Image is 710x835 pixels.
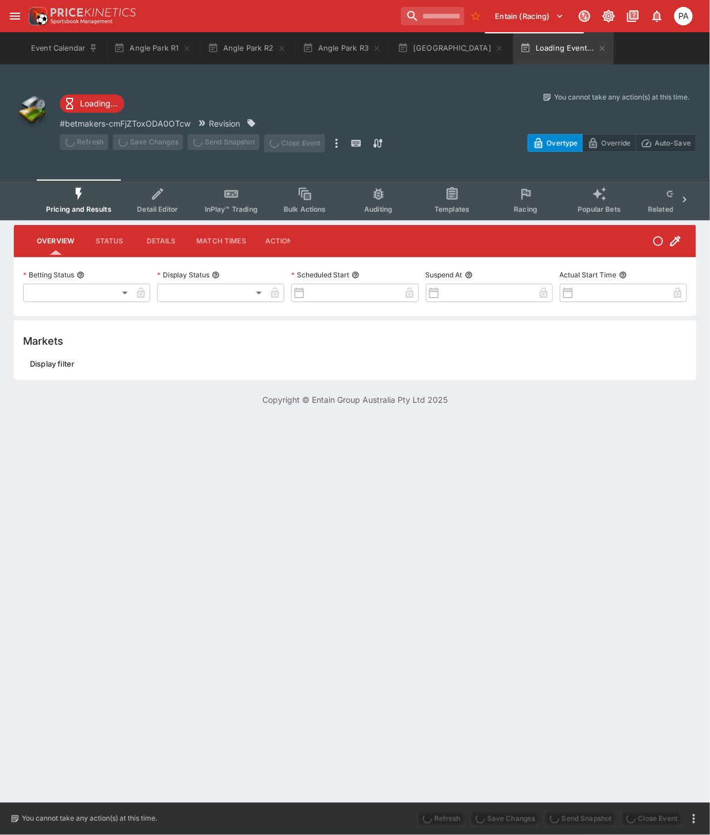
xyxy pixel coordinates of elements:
button: [GEOGRAPHIC_DATA] [391,32,511,64]
p: Auto-Save [655,137,691,149]
button: Overtype [528,134,583,152]
button: Display Status [212,271,220,279]
button: Angle Park R1 [107,32,198,64]
button: Display filter [23,354,81,373]
p: Overtype [547,137,578,149]
p: Copy To Clipboard [60,117,190,129]
span: Auditing [364,205,392,213]
span: Pricing and Results [46,205,112,213]
button: Loading Event... [513,32,614,64]
input: search [401,7,464,25]
span: Racing [514,205,537,213]
img: PriceKinetics [51,8,136,17]
button: No Bookmarks [467,7,485,25]
button: Overview [28,227,83,255]
button: Angle Park R3 [296,32,388,64]
img: PriceKinetics Logo [25,5,48,28]
button: more [330,134,343,152]
p: Display Status [157,270,209,280]
span: Bulk Actions [284,205,326,213]
h5: Markets [23,334,63,348]
img: Sportsbook Management [51,19,113,24]
button: Peter Addley [671,3,696,29]
button: Select Tenant [488,7,571,25]
p: You cannot take any action(s) at this time. [554,92,689,102]
button: Betting Status [77,271,85,279]
p: Actual Start Time [560,270,617,280]
p: Revision [209,117,240,129]
button: Status [83,227,135,255]
button: Notifications [647,6,667,26]
img: other.png [14,92,51,129]
button: Match Times [187,227,255,255]
button: more [687,812,701,826]
button: Details [135,227,187,255]
button: Angle Park R2 [201,32,293,64]
p: You cannot take any action(s) at this time. [22,814,157,824]
button: Suspend At [465,271,473,279]
p: Override [601,137,631,149]
span: InPlay™ Trading [205,205,258,213]
div: Event type filters [37,180,673,220]
button: Override [582,134,636,152]
p: Scheduled Start [291,270,349,280]
p: Loading... [80,97,117,109]
div: Peter Addley [674,7,693,25]
button: Actions [255,227,307,255]
span: Related Events [648,205,698,213]
p: Betting Status [23,270,74,280]
button: Documentation [623,6,643,26]
button: Event Calendar [24,32,105,64]
button: Connected to PK [574,6,595,26]
button: open drawer [5,6,25,26]
div: Start From [528,134,696,152]
button: Actual Start Time [619,271,627,279]
span: Detail Editor [137,205,178,213]
button: Toggle light/dark mode [598,6,619,26]
p: Suspend At [426,270,463,280]
span: Popular Bets [578,205,621,213]
button: Scheduled Start [352,271,360,279]
button: Auto-Save [636,134,696,152]
span: Templates [434,205,469,213]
